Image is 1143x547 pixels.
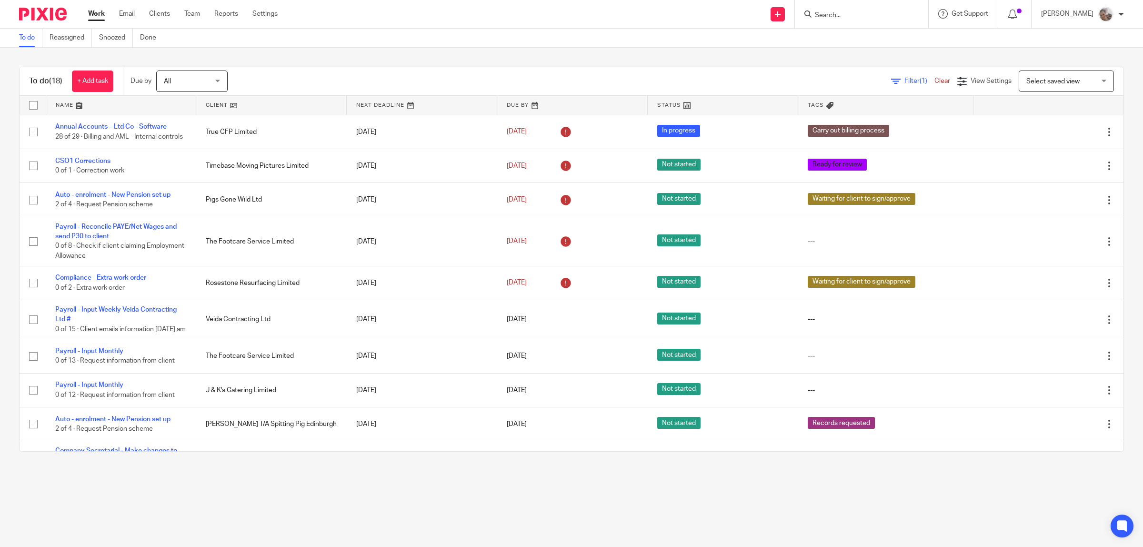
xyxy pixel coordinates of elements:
[55,392,175,398] span: 0 of 12 · Request information from client
[19,8,67,20] img: Pixie
[507,316,527,323] span: [DATE]
[507,196,527,203] span: [DATE]
[196,339,347,373] td: The Footcare Service Limited
[347,407,497,441] td: [DATE]
[507,353,527,359] span: [DATE]
[196,407,347,441] td: [PERSON_NAME] T/A Spitting Pig Edinburgh
[507,238,527,244] span: [DATE]
[347,266,497,300] td: [DATE]
[971,78,1012,84] span: View Settings
[808,102,824,108] span: Tags
[347,149,497,182] td: [DATE]
[55,274,146,281] a: Compliance - Extra work order
[808,314,964,324] div: ---
[1026,78,1080,85] span: Select saved view
[196,266,347,300] td: Rosestone Resurfacing Limited
[347,115,497,149] td: [DATE]
[657,234,701,246] span: Not started
[55,358,175,365] span: 0 of 13 · Request information from client
[347,217,497,266] td: [DATE]
[29,76,62,86] h1: To do
[657,349,701,361] span: Not started
[252,9,278,19] a: Settings
[55,382,123,388] a: Payroll - Input Monthly
[347,441,497,480] td: [DATE]
[507,387,527,394] span: [DATE]
[808,125,889,137] span: Carry out billing process
[814,11,900,20] input: Search
[49,77,62,85] span: (18)
[55,123,167,130] a: Annual Accounts – Ltd Co - Software
[50,29,92,47] a: Reassigned
[55,133,183,140] span: 28 of 29 · Billing and AML - Internal controls
[55,284,125,291] span: 0 of 2 · Extra work order
[214,9,238,19] a: Reports
[657,276,701,288] span: Not started
[184,9,200,19] a: Team
[347,373,497,407] td: [DATE]
[140,29,163,47] a: Done
[88,9,105,19] a: Work
[196,441,347,480] td: PPG1 Limited
[196,300,347,339] td: Veida Contracting Ltd
[196,183,347,217] td: Pigs Gone Wild Ltd
[196,115,347,149] td: True CFP Limited
[99,29,133,47] a: Snoozed
[55,306,177,323] a: Payroll - Input Weekly Veida Contracting Ltd #
[164,78,171,85] span: All
[1041,9,1093,19] p: [PERSON_NAME]
[808,351,964,361] div: ---
[657,159,701,171] span: Not started
[149,9,170,19] a: Clients
[808,385,964,395] div: ---
[657,125,700,137] span: In progress
[1098,7,1113,22] img: me.jpg
[347,300,497,339] td: [DATE]
[55,416,170,423] a: Auto - enrolment - New Pension set up
[904,78,934,84] span: Filter
[347,339,497,373] td: [DATE]
[808,276,915,288] span: Waiting for client to sign/approve
[657,313,701,324] span: Not started
[55,223,177,240] a: Payroll - Reconcile PAYE/Net Wages and send P30 to client
[507,129,527,135] span: [DATE]
[657,383,701,395] span: Not started
[55,202,153,208] span: 2 of 4 · Request Pension scheme
[507,162,527,169] span: [DATE]
[657,193,701,205] span: Not started
[934,78,950,84] a: Clear
[657,417,701,429] span: Not started
[196,373,347,407] td: J & K's Catering Limited
[808,417,875,429] span: Records requested
[952,10,988,17] span: Get Support
[808,193,915,205] span: Waiting for client to sign/approve
[72,71,113,92] a: + Add task
[55,447,177,464] a: Company Secretarial - Make changes to the share classes
[19,29,42,47] a: To do
[196,217,347,266] td: The Footcare Service Limited
[347,183,497,217] td: [DATE]
[119,9,135,19] a: Email
[55,192,170,198] a: Auto - enrolment - New Pension set up
[55,167,124,174] span: 0 of 1 · Correction work
[808,159,867,171] span: Ready for review
[808,237,964,246] div: ---
[920,78,927,84] span: (1)
[507,421,527,427] span: [DATE]
[55,425,153,432] span: 2 of 4 · Request Pension scheme
[55,158,110,164] a: CSO1 Corrections
[55,326,186,333] span: 0 of 15 · Client emails information [DATE] am
[196,149,347,182] td: Timebase Moving Pictures Limited
[55,348,123,355] a: Payroll - Input Monthly
[507,280,527,286] span: [DATE]
[130,76,151,86] p: Due by
[55,243,184,260] span: 0 of 8 · Check if client claiming Employment Allowance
